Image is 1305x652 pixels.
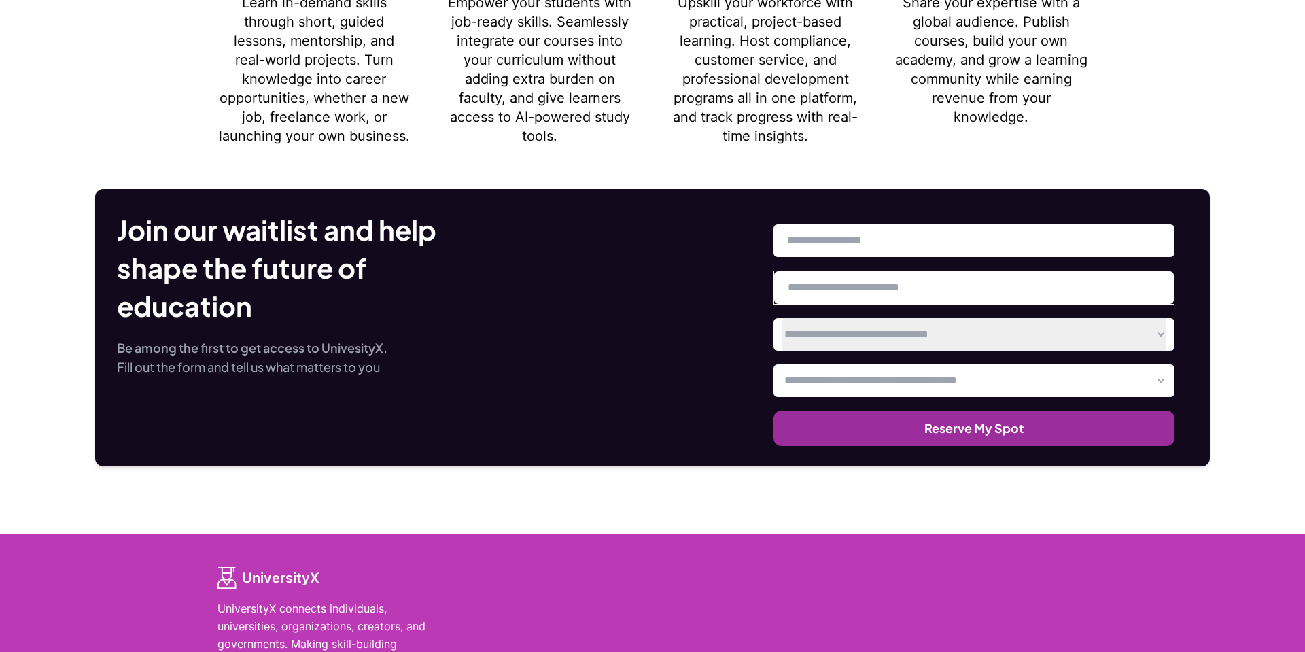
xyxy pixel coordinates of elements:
[242,568,319,587] span: UniversityX
[773,411,1174,446] button: Reserve My Spot
[117,359,380,375] span: Fill out the form and tell us what matters to you
[117,211,474,325] p: Join our waitlist and help shape the future of education
[117,339,474,358] p: Be among the first to get access to UnivesityX.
